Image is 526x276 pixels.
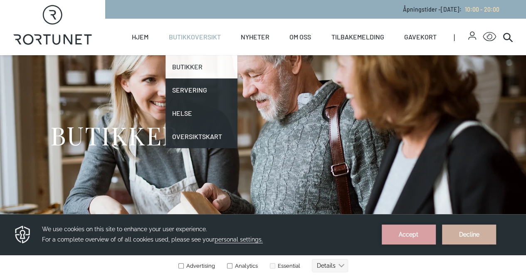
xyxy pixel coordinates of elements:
a: Butikkoversikt [169,19,221,55]
a: Hjem [132,19,148,55]
input: Analytics [227,49,232,54]
a: Butikker [165,55,237,78]
p: Åpningstider - [DATE] : [403,5,499,14]
img: Privacy reminder [14,10,32,30]
h3: We use cookies on this site to enhance your user experience. For a complete overview of of all co... [42,10,371,31]
input: Advertising [178,49,184,54]
button: Open Accessibility Menu [483,30,496,44]
label: Essential [268,49,300,55]
a: Om oss [289,19,311,55]
button: Decline [442,10,496,30]
a: Gavekort [404,19,437,55]
a: Helse [165,102,237,125]
input: Essential [270,49,275,54]
span: | [453,19,468,55]
span: 10:00 - 20:00 [465,6,499,13]
a: Nyheter [241,19,269,55]
button: Accept [382,10,436,30]
label: Analytics [225,49,258,55]
a: Servering [165,78,237,102]
a: Tilbakemelding [331,19,384,55]
button: Details [312,45,348,58]
a: Oversiktskart [165,125,237,148]
label: Advertising [178,49,215,55]
h1: BUTIKKER [50,120,179,151]
a: 10:00 - 20:00 [462,6,499,13]
text: Details [317,48,336,55]
span: personal settings. [215,22,263,29]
